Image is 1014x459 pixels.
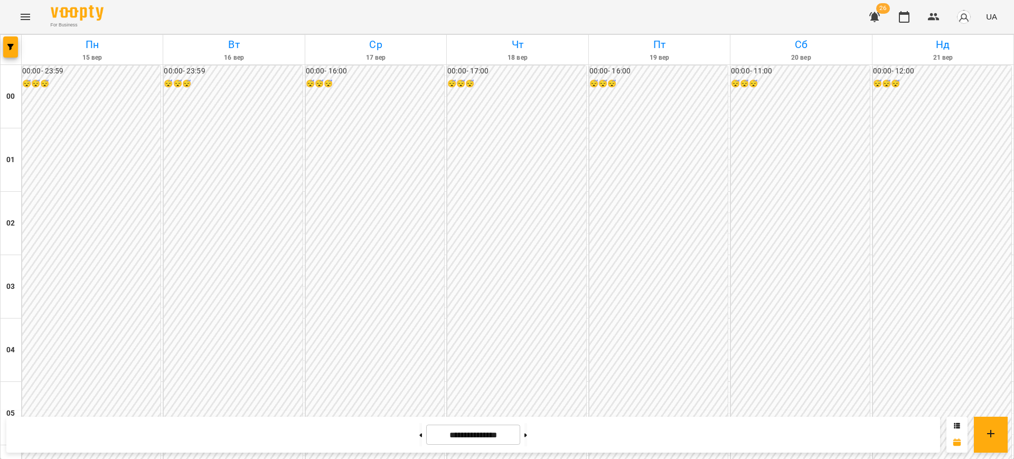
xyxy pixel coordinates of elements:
[6,91,15,102] h6: 00
[731,78,869,90] h6: 😴😴😴
[986,11,997,22] span: UA
[307,53,445,63] h6: 17 вер
[23,53,161,63] h6: 15 вер
[956,10,971,24] img: avatar_s.png
[307,36,445,53] h6: Ср
[874,53,1012,63] h6: 21 вер
[873,65,1011,77] h6: 00:00 - 12:00
[447,65,586,77] h6: 00:00 - 17:00
[164,78,302,90] h6: 😴😴😴
[876,3,890,14] span: 26
[448,36,586,53] h6: Чт
[447,78,586,90] h6: 😴😴😴
[448,53,586,63] h6: 18 вер
[306,78,444,90] h6: 😴😴😴
[6,218,15,229] h6: 02
[732,53,870,63] h6: 20 вер
[306,65,444,77] h6: 00:00 - 16:00
[6,281,15,293] h6: 03
[589,78,728,90] h6: 😴😴😴
[51,22,104,29] span: For Business
[165,36,303,53] h6: Вт
[982,7,1001,26] button: UA
[6,408,15,419] h6: 05
[22,65,161,77] h6: 00:00 - 23:59
[732,36,870,53] h6: Сб
[731,65,869,77] h6: 00:00 - 11:00
[590,36,728,53] h6: Пт
[6,344,15,356] h6: 04
[874,36,1012,53] h6: Нд
[590,53,728,63] h6: 19 вер
[51,5,104,21] img: Voopty Logo
[6,154,15,166] h6: 01
[13,4,38,30] button: Menu
[165,53,303,63] h6: 16 вер
[589,65,728,77] h6: 00:00 - 16:00
[164,65,302,77] h6: 00:00 - 23:59
[873,78,1011,90] h6: 😴😴😴
[23,36,161,53] h6: Пн
[22,78,161,90] h6: 😴😴😴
